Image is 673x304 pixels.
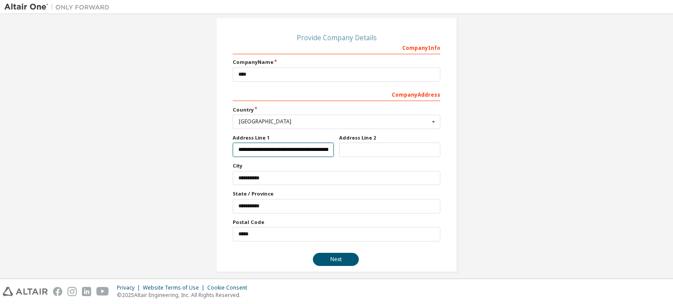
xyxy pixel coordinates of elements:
img: facebook.svg [53,287,62,296]
label: Address Line 1 [233,134,334,141]
img: youtube.svg [96,287,109,296]
div: [GEOGRAPHIC_DATA] [239,119,429,124]
div: Website Terms of Use [143,284,207,291]
img: linkedin.svg [82,287,91,296]
img: altair_logo.svg [3,287,48,296]
label: Company Name [233,59,440,66]
label: Address Line 2 [339,134,440,141]
label: Postal Code [233,219,440,226]
label: Country [233,106,440,113]
div: Cookie Consent [207,284,252,291]
label: City [233,162,440,169]
div: Company Address [233,87,440,101]
button: Next [313,253,359,266]
img: instagram.svg [67,287,77,296]
div: Privacy [117,284,143,291]
label: State / Province [233,190,440,197]
img: Altair One [4,3,114,11]
div: Provide Company Details [233,35,440,40]
div: Company Info [233,40,440,54]
p: © 2025 Altair Engineering, Inc. All Rights Reserved. [117,291,252,299]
